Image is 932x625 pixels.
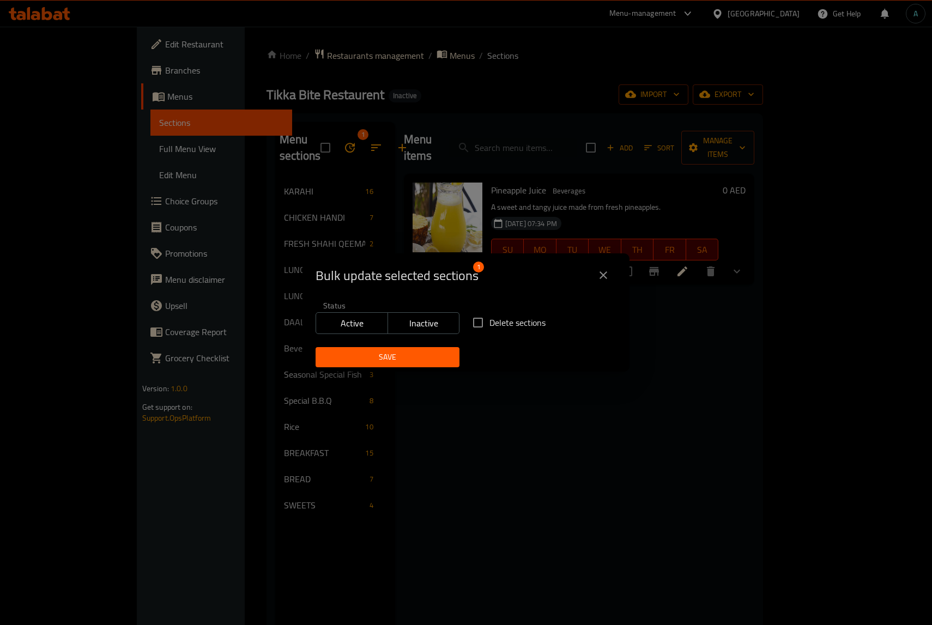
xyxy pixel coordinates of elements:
span: Inactive [392,315,456,331]
span: 1 [473,262,484,272]
span: Save [324,350,451,364]
span: Delete sections [489,316,546,329]
button: Save [316,347,459,367]
span: Selected section count [316,267,479,284]
button: close [590,262,616,288]
button: Active [316,312,388,334]
button: Inactive [388,312,460,334]
span: Active [320,315,384,331]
